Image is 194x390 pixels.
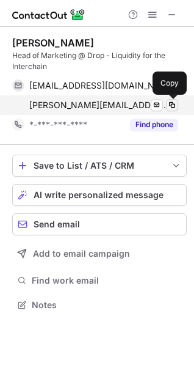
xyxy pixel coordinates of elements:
[29,100,169,111] span: [PERSON_NAME][EMAIL_ADDRESS][DOMAIN_NAME]
[29,80,169,91] span: [EMAIL_ADDRESS][DOMAIN_NAME]
[32,275,182,286] span: Find work email
[12,296,187,314] button: Notes
[12,155,187,177] button: save-profile-one-click
[12,50,187,72] div: Head of Marketing @ Drop - Liquidity for the Interchain
[12,243,187,265] button: Add to email campaign
[130,119,178,131] button: Reveal Button
[12,7,85,22] img: ContactOut v5.3.10
[32,300,182,311] span: Notes
[12,272,187,289] button: Find work email
[12,37,94,49] div: [PERSON_NAME]
[34,190,163,200] span: AI write personalized message
[34,219,80,229] span: Send email
[34,161,165,171] div: Save to List / ATS / CRM
[33,249,130,259] span: Add to email campaign
[12,213,187,235] button: Send email
[12,184,187,206] button: AI write personalized message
